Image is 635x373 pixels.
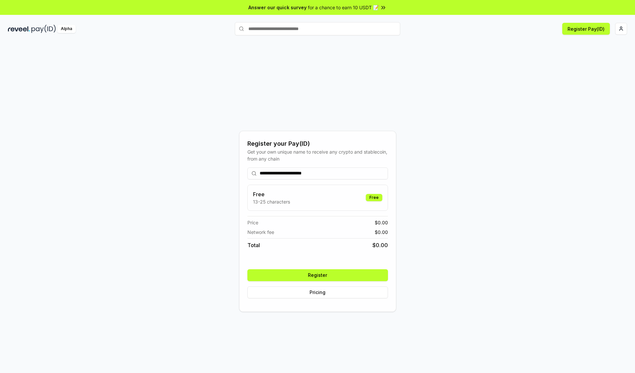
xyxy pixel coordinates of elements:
[8,25,30,33] img: reveel_dark
[366,194,382,201] div: Free
[247,219,258,226] span: Price
[247,148,388,162] div: Get your own unique name to receive any crypto and stablecoin, from any chain
[375,229,388,236] span: $ 0.00
[308,4,379,11] span: for a chance to earn 10 USDT 📝
[253,198,290,205] p: 13-25 characters
[372,241,388,249] span: $ 0.00
[247,269,388,281] button: Register
[31,25,56,33] img: pay_id
[248,4,307,11] span: Answer our quick survey
[57,25,76,33] div: Alpha
[247,139,388,148] div: Register your Pay(ID)
[253,190,290,198] h3: Free
[247,286,388,298] button: Pricing
[562,23,610,35] button: Register Pay(ID)
[247,229,274,236] span: Network fee
[375,219,388,226] span: $ 0.00
[247,241,260,249] span: Total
